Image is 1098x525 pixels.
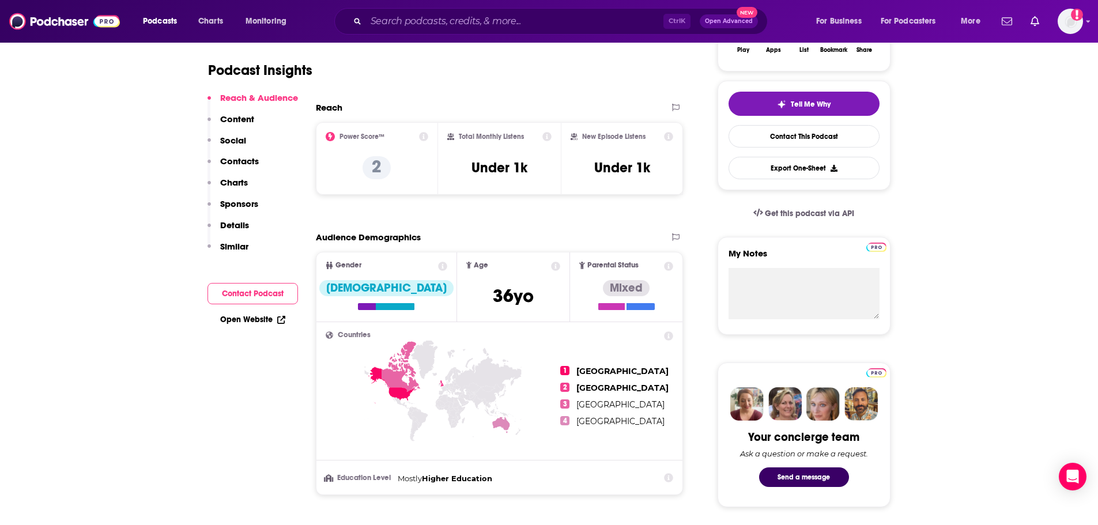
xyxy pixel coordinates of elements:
[220,92,298,103] p: Reach & Audience
[220,156,259,167] p: Contacts
[700,14,758,28] button: Open AdvancedNew
[582,133,646,141] h2: New Episode Listens
[237,12,301,31] button: open menu
[997,12,1017,31] a: Show notifications dropdown
[1058,9,1083,34] span: Logged in as Ashley_Beenen
[198,13,223,29] span: Charts
[587,262,639,269] span: Parental Status
[9,10,120,32] img: Podchaser - Follow, Share and Rate Podcasts
[207,135,246,156] button: Social
[207,156,259,177] button: Contacts
[474,262,488,269] span: Age
[744,199,864,228] a: Get this podcast via API
[246,13,286,29] span: Monitoring
[737,47,749,54] div: Play
[207,241,248,262] button: Similar
[594,159,650,176] h3: Under 1k
[316,102,342,113] h2: Reach
[1026,12,1044,31] a: Show notifications dropdown
[816,13,862,29] span: For Business
[729,125,880,148] a: Contact This Podcast
[866,243,886,252] img: Podchaser Pro
[366,12,663,31] input: Search podcasts, credits, & more...
[766,47,781,54] div: Apps
[220,241,248,252] p: Similar
[730,387,764,421] img: Sydney Profile
[799,47,809,54] div: List
[220,114,254,124] p: Content
[820,47,847,54] div: Bookmark
[1059,463,1086,490] div: Open Intercom Messenger
[1071,9,1083,21] svg: Add a profile image
[729,157,880,179] button: Export One-Sheet
[953,12,995,31] button: open menu
[576,366,669,376] span: [GEOGRAPHIC_DATA]
[316,232,421,243] h2: Audience Demographics
[866,367,886,377] a: Pro website
[143,13,177,29] span: Podcasts
[576,399,665,410] span: [GEOGRAPHIC_DATA]
[135,12,192,31] button: open menu
[729,92,880,116] button: tell me why sparkleTell Me Why
[560,383,569,392] span: 2
[663,14,691,29] span: Ctrl K
[560,366,569,375] span: 1
[326,474,393,482] h3: Education Level
[339,133,384,141] h2: Power Score™
[866,368,886,377] img: Podchaser Pro
[338,331,371,339] span: Countries
[363,156,391,179] p: 2
[422,474,492,483] span: Higher Education
[1058,9,1083,34] button: Show profile menu
[768,387,802,421] img: Barbara Profile
[729,248,880,268] label: My Notes
[856,47,872,54] div: Share
[844,387,878,421] img: Jon Profile
[777,100,786,109] img: tell me why sparkle
[493,285,534,307] span: 36 yo
[207,220,249,241] button: Details
[748,430,859,444] div: Your concierge team
[759,467,849,487] button: Send a message
[207,198,258,220] button: Sponsors
[207,114,254,135] button: Content
[765,209,854,218] span: Get this podcast via API
[335,262,361,269] span: Gender
[191,12,230,31] a: Charts
[560,399,569,409] span: 3
[791,100,831,109] span: Tell Me Why
[806,387,840,421] img: Jules Profile
[560,416,569,425] span: 4
[207,92,298,114] button: Reach & Audience
[220,135,246,146] p: Social
[737,7,757,18] span: New
[881,13,936,29] span: For Podcasters
[319,280,454,296] div: [DEMOGRAPHIC_DATA]
[705,18,753,24] span: Open Advanced
[603,280,650,296] div: Mixed
[220,315,285,324] a: Open Website
[345,8,779,35] div: Search podcasts, credits, & more...
[576,416,665,426] span: [GEOGRAPHIC_DATA]
[866,241,886,252] a: Pro website
[459,133,524,141] h2: Total Monthly Listens
[576,383,669,393] span: [GEOGRAPHIC_DATA]
[220,220,249,231] p: Details
[220,198,258,209] p: Sponsors
[873,12,953,31] button: open menu
[471,159,527,176] h3: Under 1k
[398,474,422,483] span: Mostly
[961,13,980,29] span: More
[220,177,248,188] p: Charts
[808,12,876,31] button: open menu
[208,62,312,79] h1: Podcast Insights
[740,449,868,458] div: Ask a question or make a request.
[207,283,298,304] button: Contact Podcast
[1058,9,1083,34] img: User Profile
[207,177,248,198] button: Charts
